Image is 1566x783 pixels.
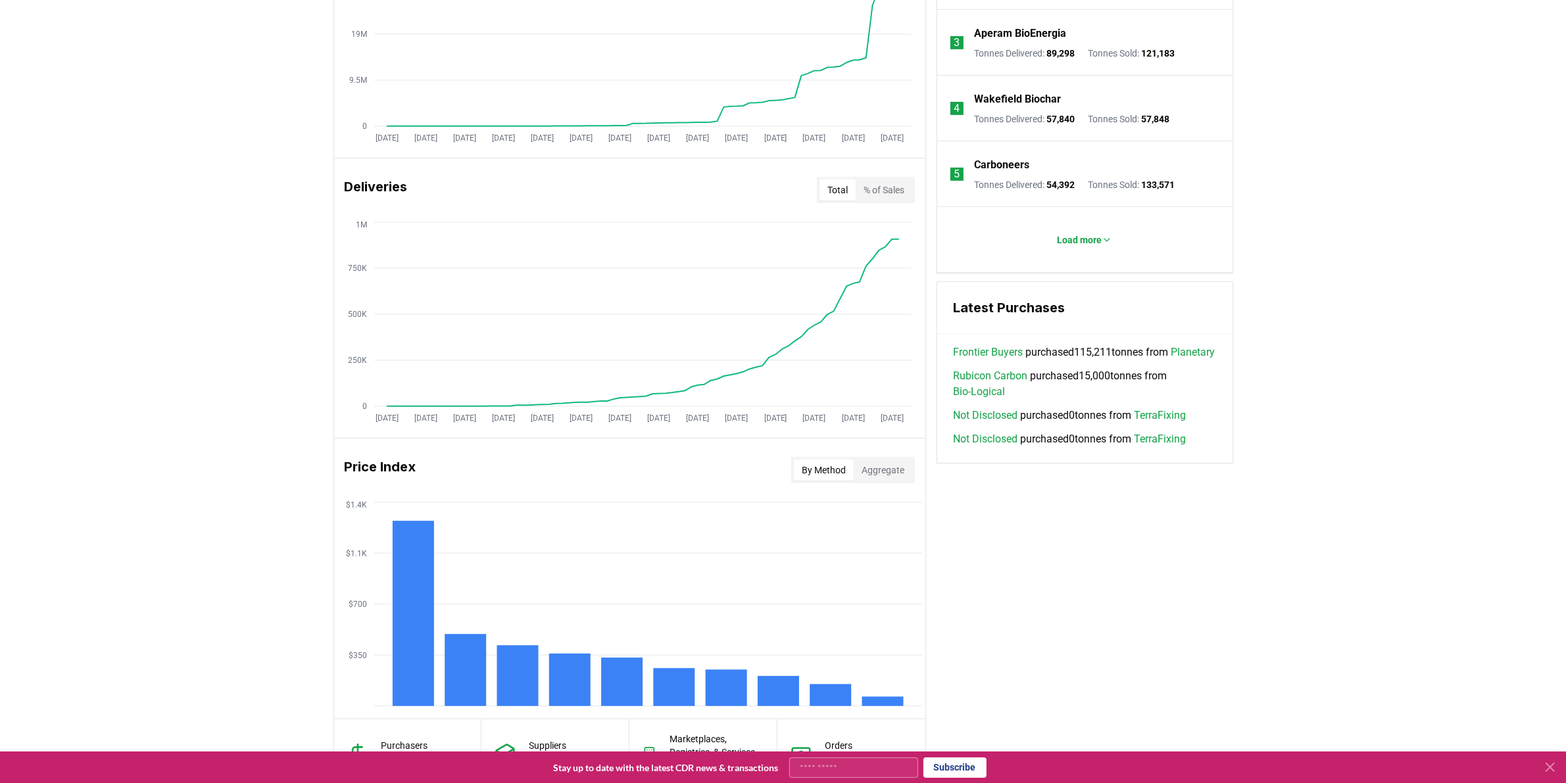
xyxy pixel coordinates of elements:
tspan: 500K [348,310,367,319]
tspan: [DATE] [841,414,864,423]
tspan: [DATE] [802,134,825,143]
p: Tonnes Sold : [1088,47,1175,60]
tspan: [DATE] [880,414,903,423]
tspan: [DATE] [880,134,903,143]
p: 5 [954,166,960,182]
tspan: 750K [348,264,367,273]
tspan: [DATE] [453,414,476,423]
span: 57,848 [1141,114,1169,124]
a: Wakefield Biochar [974,91,1061,107]
tspan: $700 [349,600,367,609]
tspan: [DATE] [453,134,476,143]
tspan: [DATE] [376,134,399,143]
tspan: $1.1K [346,549,367,558]
a: Planetary [1171,344,1215,360]
span: 133,571 [1141,179,1175,190]
p: Purchasers [381,739,428,752]
span: 54,392 [1046,179,1075,190]
a: Not Disclosed [953,431,1017,447]
a: Rubicon Carbon [953,368,1027,384]
p: 4 [954,101,960,116]
p: Marketplaces, Registries, & Services [670,732,764,759]
tspan: [DATE] [802,414,825,423]
tspan: 19M [351,30,367,39]
tspan: [DATE] [841,134,864,143]
a: TerraFixing [1134,408,1186,423]
tspan: 250K [348,356,367,365]
span: 89,298 [1046,48,1075,59]
tspan: [DATE] [764,134,787,143]
tspan: [DATE] [686,134,709,143]
p: Tonnes Delivered : [974,47,1075,60]
button: Aggregate [854,460,912,481]
p: Suppliers [529,739,566,752]
button: Total [820,179,856,201]
button: By Method [794,460,854,481]
p: Tonnes Sold : [1088,112,1169,126]
tspan: [DATE] [608,414,631,423]
span: 121,183 [1141,48,1175,59]
tspan: [DATE] [686,414,709,423]
p: Tonnes Delivered : [974,178,1075,191]
tspan: [DATE] [570,414,593,423]
a: Not Disclosed [953,408,1017,423]
tspan: [DATE] [414,134,437,143]
tspan: [DATE] [376,414,399,423]
h3: Price Index [345,457,416,483]
tspan: $1.4K [346,500,367,510]
tspan: [DATE] [570,134,593,143]
tspan: 1M [356,220,367,229]
p: Load more [1057,233,1102,247]
button: % of Sales [856,179,912,201]
p: Tonnes Sold : [1088,178,1175,191]
span: purchased 0 tonnes from [953,408,1186,423]
a: Aperam BioEnergia [974,26,1066,41]
tspan: [DATE] [647,134,670,143]
span: 57,840 [1046,114,1075,124]
tspan: [DATE] [531,414,554,423]
a: Carboneers [974,157,1029,173]
tspan: [DATE] [725,134,748,143]
tspan: 0 [362,122,367,131]
span: purchased 0 tonnes from [953,431,1186,447]
p: Tonnes Delivered : [974,112,1075,126]
tspan: $350 [349,651,367,660]
tspan: [DATE] [531,134,554,143]
tspan: [DATE] [608,134,631,143]
p: Orders [825,739,852,752]
a: TerraFixing [1134,431,1186,447]
tspan: [DATE] [725,414,748,423]
tspan: [DATE] [414,414,437,423]
tspan: [DATE] [764,414,787,423]
h3: Deliveries [345,177,408,203]
span: purchased 15,000 tonnes from [953,368,1217,400]
tspan: [DATE] [492,414,515,423]
p: 3 [954,35,960,51]
tspan: [DATE] [647,414,670,423]
tspan: [DATE] [492,134,515,143]
h3: Latest Purchases [953,298,1217,318]
button: Load more [1046,227,1123,253]
tspan: 0 [362,402,367,411]
tspan: 9.5M [349,76,367,85]
span: purchased 115,211 tonnes from [953,344,1215,360]
a: Bio-Logical [953,384,1005,400]
a: Frontier Buyers [953,344,1023,360]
